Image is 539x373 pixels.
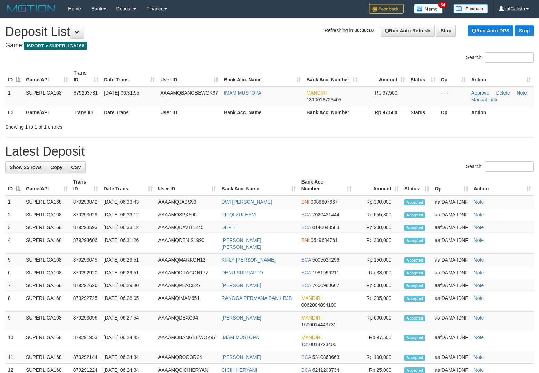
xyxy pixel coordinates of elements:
[432,254,471,266] td: aafDAMAIIDNF
[23,195,70,208] td: SUPERLIGA168
[71,67,101,86] th: Trans ID: activate to sort column ascending
[381,25,435,37] a: Run Auto-Refresh
[438,2,447,8] span: 34
[155,279,219,292] td: AAAAMQPEACE27
[474,335,484,340] a: Note
[469,67,534,86] th: Action: activate to sort column ascending
[301,237,309,243] span: BNI
[404,257,425,263] span: Accepted
[301,199,309,205] span: BNI
[474,225,484,230] a: Note
[222,367,257,373] a: CICIH HERYANI
[432,234,471,254] td: aafDAMAIIDNF
[404,335,425,341] span: Accepted
[10,165,42,170] span: Show 25 rows
[404,315,425,321] span: Accepted
[432,195,471,208] td: aafDAMAIIDNF
[301,257,311,263] span: BCA
[24,42,87,50] span: ISPORT > SUPERLIGA168
[438,106,469,119] th: Op
[496,90,510,96] a: Delete
[155,176,219,195] th: User ID: activate to sort column ascending
[101,176,155,195] th: Date Trans.: activate to sort column ascending
[222,225,236,230] a: DEPIT
[312,270,339,275] span: Copy 1981996211 to clipboard
[101,312,155,331] td: [DATE] 06:27:54
[515,25,534,36] a: Stop
[301,354,311,360] span: BCA
[404,270,425,276] span: Accepted
[301,302,336,308] span: Copy 0062004894100 to clipboard
[354,254,402,266] td: Rp 150,000
[469,106,534,119] th: Action
[222,295,292,301] a: RANGGA PERMANA BANK BJB
[354,221,402,234] td: Rp 200,000
[23,86,71,106] td: SUPERLIGA168
[5,195,23,208] td: 1
[432,331,471,351] td: aafDAMAIIDNF
[301,295,322,301] span: MANDIRI
[312,225,339,230] span: Copy 0140043583 to clipboard
[404,355,425,361] span: Accepted
[101,351,155,364] td: [DATE] 06:24:34
[70,208,101,221] td: 879293629
[360,106,408,119] th: Rp 97.500
[301,367,311,373] span: BCA
[301,322,336,327] span: Copy 1500014443731 to clipboard
[101,331,155,351] td: [DATE] 06:24:45
[432,176,471,195] th: Op: activate to sort column ascending
[5,221,23,234] td: 3
[70,176,101,195] th: Trans ID: activate to sort column ascending
[307,97,341,102] span: Copy 1310018723405 to clipboard
[160,90,218,96] span: AAAAMQBANGBEWOK97
[157,106,221,119] th: User ID
[325,28,374,33] span: Refreshing in:
[155,266,219,279] td: AAAAMQDRAGON177
[466,161,534,172] label: Search:
[5,176,23,195] th: ID: activate to sort column descending
[101,195,155,208] td: [DATE] 06:33:43
[311,199,338,205] span: Copy 0988807667 to clipboard
[354,266,402,279] td: Rp 33,000
[301,225,311,230] span: BCA
[438,67,469,86] th: Op: activate to sort column ascending
[304,106,360,119] th: Bank Acc. Number
[436,25,456,37] a: Stop
[23,312,70,331] td: SUPERLIGA168
[517,90,527,96] a: Note
[5,312,23,331] td: 9
[5,145,534,158] h1: Latest Deposit
[432,312,471,331] td: aafDAMAIIDNF
[404,283,425,289] span: Accepted
[70,312,101,331] td: 879293096
[222,283,261,288] a: [PERSON_NAME]
[5,86,23,106] td: 1
[222,335,259,340] a: IMAM MUSTOPA
[474,315,484,321] a: Note
[311,237,338,243] span: Copy 0549634761 to clipboard
[221,67,304,86] th: Bank Acc. Name: activate to sort column ascending
[101,234,155,254] td: [DATE] 06:31:26
[155,221,219,234] td: AAAAMQDAVIT1245
[23,266,70,279] td: SUPERLIGA168
[71,165,81,170] span: CSV
[5,208,23,221] td: 2
[453,4,488,13] img: panduan.png
[299,176,354,195] th: Bank Acc. Number: activate to sort column ascending
[222,199,272,205] a: DWI [PERSON_NAME]
[408,67,438,86] th: Status: activate to sort column ascending
[354,176,402,195] th: Amount: activate to sort column ascending
[5,254,23,266] td: 5
[224,90,261,96] a: IMAM MUSTOPA
[70,331,101,351] td: 879291953
[432,221,471,234] td: aafDAMAIIDNF
[354,234,402,254] td: Rp 300,000
[222,354,261,360] a: [PERSON_NAME]
[155,292,219,312] td: AAAAMQIMAM651
[70,254,101,266] td: 879293045
[471,176,534,195] th: Action: activate to sort column ascending
[354,312,402,331] td: Rp 600,000
[46,161,67,173] a: Copy
[474,270,484,275] a: Note
[23,176,70,195] th: Game/API: activate to sort column ascending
